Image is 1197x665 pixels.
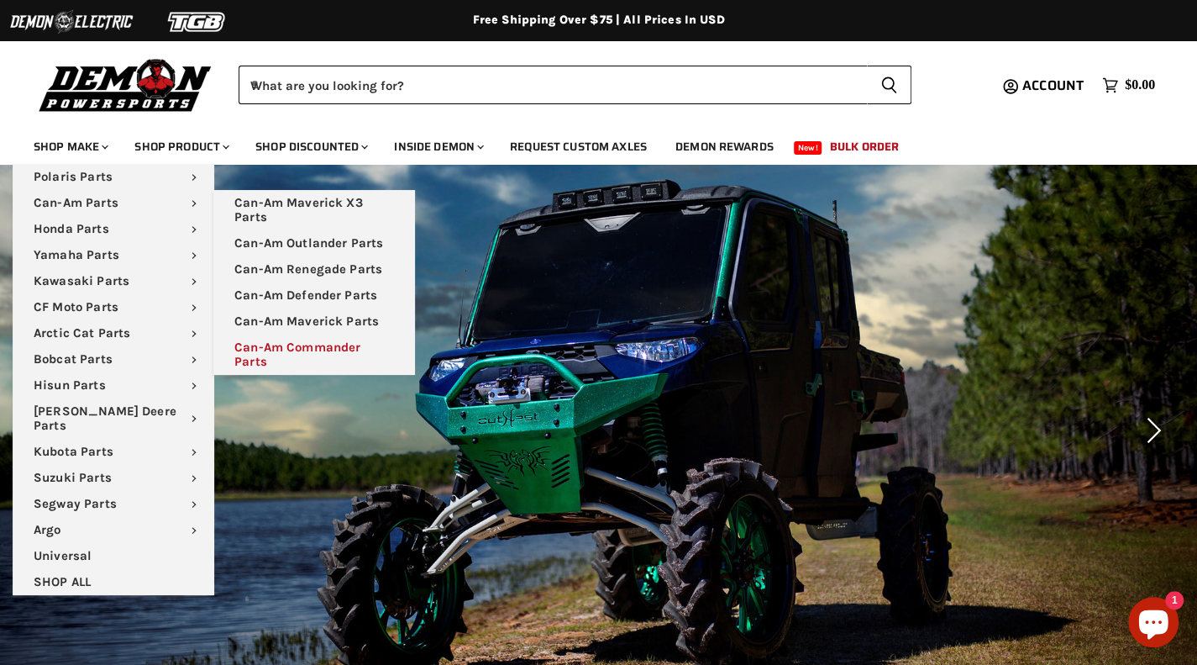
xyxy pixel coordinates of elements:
[13,294,214,320] a: CF Moto Parts
[13,569,214,595] a: SHOP ALL
[381,129,494,164] a: Inside Demon
[8,6,134,38] img: Demon Electric Logo 2
[1022,75,1084,96] span: Account
[13,346,214,372] a: Bobcat Parts
[213,190,415,375] ul: Main menu
[213,230,415,256] a: Can-Am Outlander Parts
[213,256,415,282] a: Can-Am Renegade Parts
[239,66,911,104] form: Product
[13,190,214,216] a: Can-Am Parts
[21,129,118,164] a: Shop Make
[13,517,214,543] a: Argo
[1134,414,1168,447] button: Next
[817,129,911,164] a: Bulk Order
[213,190,415,230] a: Can-Am Maverick X3 Parts
[663,129,786,164] a: Demon Rewards
[1123,597,1184,652] inbox-online-store-chat: Shopify online store chat
[497,129,659,164] a: Request Custom Axles
[243,129,378,164] a: Shop Discounted
[1125,77,1155,93] span: $0.00
[13,268,214,294] a: Kawasaki Parts
[13,320,214,346] a: Arctic Cat Parts
[13,242,214,268] a: Yamaha Parts
[134,6,260,38] img: TGB Logo 2
[21,123,1151,164] ul: Main menu
[13,398,214,439] a: [PERSON_NAME] Deere Parts
[794,141,822,155] span: New!
[213,335,415,375] a: Can-Am Commander Parts
[13,164,214,595] ul: Main menu
[13,465,214,491] a: Suzuki Parts
[13,372,214,398] a: Hisun Parts
[122,129,239,164] a: Shop Product
[867,66,911,104] button: Search
[13,439,214,465] a: Kubota Parts
[13,543,214,569] a: Universal
[213,309,415,335] a: Can-Am Maverick Parts
[239,66,867,104] input: When autocomplete results are available use up and down arrows to review and enter to select
[1094,73,1163,98] a: $0.00
[213,282,415,309] a: Can-Am Defender Parts
[13,164,214,190] a: Polaris Parts
[34,55,218,114] img: Demon Powersports
[13,216,214,242] a: Honda Parts
[13,491,214,517] a: Segway Parts
[1015,78,1094,93] a: Account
